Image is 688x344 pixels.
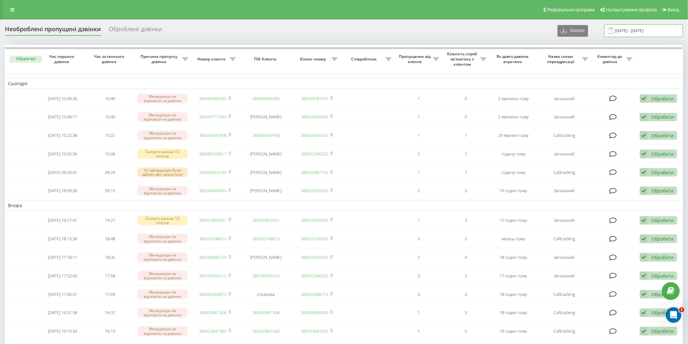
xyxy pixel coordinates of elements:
[666,307,681,323] iframe: Intercom live chat
[86,286,134,303] td: 17:09
[490,212,537,229] td: 15 годин тому
[137,167,188,177] div: Усі менеджери були зайняті або недоступні
[39,164,86,181] td: [DATE] 09:29:41
[537,145,591,163] td: Загальний
[547,7,595,12] span: Реферальна програма
[301,236,328,242] a: 380505760693
[39,304,86,321] td: [DATE] 16:37:58
[558,25,588,37] button: Експорт
[199,217,227,223] a: 380954850501
[395,323,442,340] td: 1
[137,326,188,336] div: Менеджери не відповіли на дзвінок
[606,7,657,12] span: Налаштування профілю
[199,114,227,120] a: 380997717693
[301,217,328,223] a: 380505055955
[39,286,86,303] td: [DATE] 17:06:31
[137,289,188,299] div: Менеджери не відповіли на дзвінок
[137,216,188,225] div: Скинуто раніше 10 секунд
[395,230,442,247] td: 3
[199,328,227,334] a: 380633841360
[395,267,442,284] td: 3
[395,127,442,144] td: 1
[199,132,227,138] a: 380509347958
[651,132,674,139] div: Обробити
[537,212,591,229] td: Загальний
[199,254,227,260] a: 380509896720
[301,188,328,193] a: 380505055955
[651,169,674,176] div: Обробити
[39,182,86,200] td: [DATE] 16:09:36
[5,201,683,210] td: Вчора
[537,267,591,284] td: Загальний
[651,96,674,102] div: Обробити
[395,304,442,321] td: 1
[301,254,328,260] a: 380505055955
[651,254,674,260] div: Обробити
[5,26,101,36] div: Необроблені пропущені дзвінки
[86,182,134,200] td: 09:15
[442,304,490,321] td: 3
[252,217,280,223] a: 380954850501
[651,328,674,334] div: Обробити
[395,90,442,107] td: 1
[39,323,86,340] td: [DATE] 16:19:34
[86,108,134,126] td: 10:49
[445,51,481,67] span: Кількість спроб зв'язатись з клієнтом
[252,328,280,334] a: 380633841360
[252,310,280,315] a: 380633851308
[490,304,537,321] td: 18 годин тому
[86,267,134,284] td: 17:58
[199,236,227,242] a: 380503748613
[490,164,537,181] td: годину тому
[5,79,683,88] td: Сьогодні
[301,114,328,120] a: 380505055955
[86,145,134,163] td: 10:06
[301,328,328,334] a: 380503687262
[442,145,490,163] td: 1
[9,56,42,63] button: Обрати всі
[301,169,328,175] a: 380503487165
[39,127,86,144] td: [DATE] 10:22:38
[490,182,537,200] td: 19 годин тому
[395,182,442,200] td: 2
[86,323,134,340] td: 16:19
[651,151,674,157] div: Обробити
[537,304,591,321] td: Calltracking
[252,273,280,279] a: 380730955515
[301,291,328,297] a: 380503988713
[195,57,230,62] span: Номер клієнта
[137,112,188,122] div: Менеджери не відповіли на дзвінок
[86,212,134,229] td: 19:27
[239,108,293,126] td: [PERSON_NAME]
[490,127,537,144] td: 29 хвилин тому
[39,90,86,107] td: [DATE] 10:49:30
[442,267,490,284] td: 2
[442,127,490,144] td: 1
[39,145,86,163] td: [DATE] 10:05:36
[442,323,490,340] td: 5
[86,249,134,266] td: 18:35
[395,286,442,303] td: 3
[39,212,86,229] td: [DATE] 19:27:47
[252,96,280,101] a: 380665409285
[301,96,328,101] a: 380504787070
[199,96,227,101] a: 380665409285
[398,54,433,64] span: Пропущених від клієнта
[245,57,287,62] span: ПІБ Клієнта
[109,26,162,36] div: Оброблені дзвінки
[199,310,227,315] a: 380633851308
[490,267,537,284] td: 17 годин тому
[490,286,537,303] td: 18 годин тому
[442,90,490,107] td: 0
[651,114,674,120] div: Обробити
[537,249,591,266] td: Загальний
[537,127,591,144] td: Calltracking
[86,230,134,247] td: 18:48
[199,291,227,297] a: 380995304973
[537,286,591,303] td: Calltracking
[442,230,490,247] td: 5
[651,291,674,298] div: Обробити
[395,249,442,266] td: 2
[395,108,442,126] td: 1
[39,108,86,126] td: [DATE] 10:49:11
